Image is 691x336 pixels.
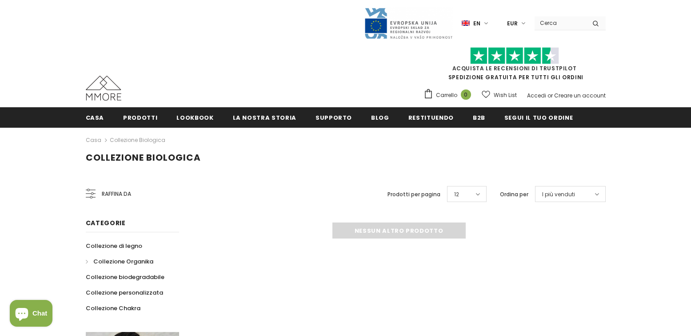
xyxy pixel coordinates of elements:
[473,19,480,28] span: en
[176,107,213,127] a: Lookbook
[462,20,470,27] img: i-lang-1.png
[371,113,389,122] span: Blog
[86,76,121,101] img: Casi MMORE
[504,107,573,127] a: Segui il tuo ordine
[86,113,104,122] span: Casa
[86,254,153,269] a: Collezione Organika
[423,51,606,81] span: SPEDIZIONE GRATUITA PER TUTTI GLI ORDINI
[461,89,471,100] span: 0
[547,92,553,99] span: or
[86,273,164,281] span: Collezione biodegradabile
[123,113,157,122] span: Prodotti
[554,92,606,99] a: Creare un account
[423,89,475,102] a: Carrello 0
[316,113,352,122] span: supporto
[123,107,157,127] a: Prodotti
[176,113,213,122] span: Lookbook
[86,107,104,127] a: Casa
[86,242,142,250] span: Collezione di legno
[110,136,165,144] a: Collezione biologica
[500,190,528,199] label: Ordina per
[482,87,517,103] a: Wish List
[86,285,163,300] a: Collezione personalizzata
[452,65,577,72] a: Acquista le recensioni di TrustPilot
[408,107,454,127] a: Restituendo
[364,7,453,40] img: Javni Razpis
[364,19,453,27] a: Javni Razpis
[436,91,457,100] span: Carrello
[535,16,586,29] input: Search Site
[371,107,389,127] a: Blog
[86,269,164,285] a: Collezione biodegradabile
[473,113,485,122] span: B2B
[86,135,101,146] a: Casa
[86,288,163,297] span: Collezione personalizzata
[233,107,296,127] a: La nostra storia
[470,47,559,65] img: Fidati di Pilot Stars
[504,113,573,122] span: Segui il tuo ordine
[494,91,517,100] span: Wish List
[102,189,131,199] span: Raffina da
[542,190,575,199] span: I più venduti
[316,107,352,127] a: supporto
[86,151,201,164] span: Collezione biologica
[86,304,140,312] span: Collezione Chakra
[507,19,518,28] span: EUR
[86,300,140,316] a: Collezione Chakra
[473,107,485,127] a: B2B
[527,92,546,99] a: Accedi
[86,219,126,227] span: Categorie
[233,113,296,122] span: La nostra storia
[7,300,55,329] inbox-online-store-chat: Shopify online store chat
[454,190,459,199] span: 12
[387,190,440,199] label: Prodotti per pagina
[408,113,454,122] span: Restituendo
[93,257,153,266] span: Collezione Organika
[86,238,142,254] a: Collezione di legno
